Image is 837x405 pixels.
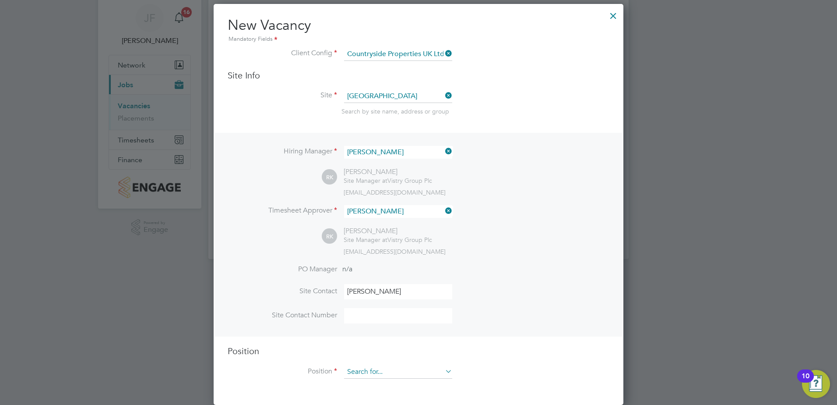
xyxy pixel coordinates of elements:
[344,236,387,244] span: Site Manager at
[322,229,337,244] span: RK
[344,205,452,218] input: Search for...
[344,48,452,61] input: Search for...
[344,366,452,379] input: Search for...
[228,287,337,296] label: Site Contact
[228,70,609,81] h3: Site Info
[228,265,337,274] label: PO Manager
[228,16,609,44] h2: New Vacancy
[228,367,337,376] label: Position
[342,265,352,274] span: n/a
[344,177,387,185] span: Site Manager at
[228,311,337,320] label: Site Contact Number
[228,91,337,100] label: Site
[341,107,449,115] span: Search by site name, address or group
[344,188,446,196] span: [EMAIL_ADDRESS][DOMAIN_NAME]
[344,146,452,159] input: Search for...
[344,167,432,177] div: [PERSON_NAME]
[344,248,446,256] span: [EMAIL_ADDRESS][DOMAIN_NAME]
[802,376,809,387] div: 10
[322,170,337,185] span: RK
[228,147,337,156] label: Hiring Manager
[344,177,432,185] div: Vistry Group Plc
[228,206,337,215] label: Timesheet Approver
[344,236,432,244] div: Vistry Group Plc
[228,49,337,58] label: Client Config
[344,227,432,236] div: [PERSON_NAME]
[228,35,609,44] div: Mandatory Fields
[228,345,609,357] h3: Position
[344,90,452,103] input: Search for...
[802,370,830,398] button: Open Resource Center, 10 new notifications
